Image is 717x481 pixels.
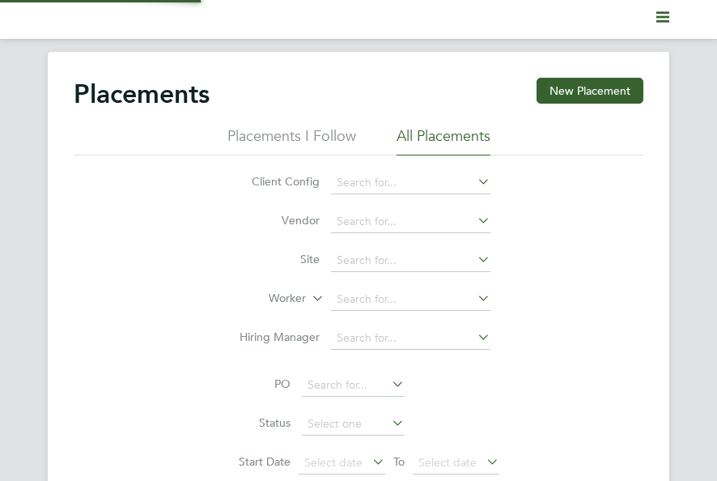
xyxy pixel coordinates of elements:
[74,78,210,110] h2: Placements
[331,211,490,233] input: Search for...
[302,374,405,397] input: Search for...
[227,126,356,155] li: Placements I Follow
[218,415,291,430] label: Status
[397,126,490,155] li: All Placements
[537,78,643,104] button: New Placement
[304,455,363,470] span: Select date
[227,330,320,344] label: Hiring Manager
[331,327,490,350] input: Search for...
[302,413,405,436] input: Select one
[218,377,291,391] label: PO
[227,252,320,266] label: Site
[388,451,409,472] span: To
[331,172,490,194] input: Search for...
[418,455,477,470] span: Select date
[331,249,490,272] input: Search for...
[227,213,320,228] label: Vendor
[331,288,490,311] input: Search for...
[227,174,320,189] label: Client Config
[213,291,306,307] label: Worker
[218,454,291,469] label: Start Date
